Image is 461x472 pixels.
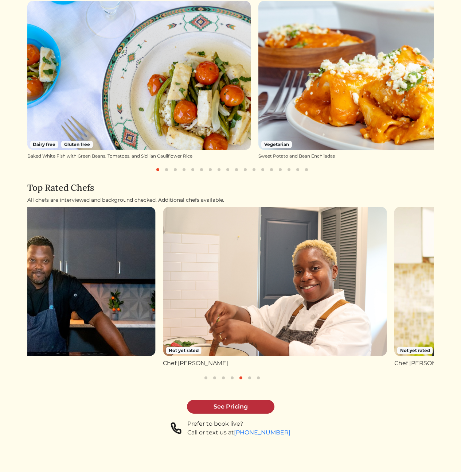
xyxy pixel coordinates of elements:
div: Baked White Fish with Green Beans, Tomatoes, and Sicilian Cauliflower Rice [27,153,251,159]
h4: Top Rated Chefs [27,183,434,193]
div: Call or text us at [187,428,290,437]
div: Chef [PERSON_NAME] [163,359,387,368]
span: Not yet rated [166,347,202,354]
img: Baked White Fish with Green Beans, Tomatoes, and Sicilian Cauliflower Rice [27,1,251,150]
span: Gluten free [61,141,93,148]
span: Vegetarian [261,141,292,148]
a: [PHONE_NUMBER] [234,429,290,436]
span: Not yet rated [397,347,433,354]
div: All chefs are interviewed and background checked. Additional chefs available. [27,196,434,204]
img: Chef Mycheala [163,207,387,356]
div: Prefer to book live? [187,419,290,428]
span: Dairy free [30,141,59,148]
a: See Pricing [187,400,274,414]
img: phone-a8f1853615f4955a6c6381654e1c0f7430ed919b147d78756318837811cda3a7.svg [171,419,181,437]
